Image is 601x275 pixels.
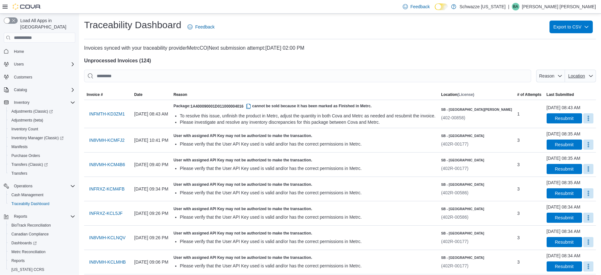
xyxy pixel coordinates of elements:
div: [DATE] 08:35 AM [547,155,580,161]
span: Next submission attempt: [209,45,266,51]
span: Resubmit [555,263,573,270]
h5: User with assigned API Key may not be authorized to make the transaction. [174,133,436,138]
span: 3 [517,258,520,266]
a: Feedback [185,21,217,33]
button: Reports [1,212,78,221]
button: Catalog [11,86,29,94]
div: [DATE] 08:35 AM [547,179,580,186]
span: Transfers (Classic) [9,161,75,168]
span: Resubmit [555,141,573,148]
a: Inventory Manager (Classic) [9,134,66,142]
button: Resubmit [547,164,582,174]
button: Manifests [6,142,78,151]
button: Reports [6,256,78,265]
button: INFRXZ-KCM4FB [87,183,127,195]
button: INFRXZ-KCL5JF [87,207,125,220]
a: Dashboards [6,239,78,247]
h6: SB - [GEOGRAPHIC_DATA] [441,255,484,260]
span: Location (License) [441,92,474,97]
a: Dashboards [9,239,39,247]
span: Inventory Count [11,127,38,132]
button: Traceabilty Dashboard [6,199,78,208]
button: More [583,140,593,150]
p: | [508,3,509,10]
div: Please verify that the User API Key used is valid and/or has the correct permissions in Metrc. [180,263,436,269]
button: INFMTH-KD3ZM1 [87,108,127,120]
button: Operations [11,182,35,190]
span: (402-00858) [441,115,465,120]
span: Adjustments (Classic) [9,108,75,115]
button: Resubmit [547,237,582,247]
a: Transfers [9,170,30,177]
span: (402R-00177) [441,239,468,244]
span: Transfers (Classic) [11,162,48,167]
a: Inventory Manager (Classic) [6,134,78,142]
span: Feedback [195,24,214,30]
button: Invoice # [84,90,132,100]
span: Canadian Compliance [11,232,49,237]
span: Traceabilty Dashboard [11,201,49,206]
span: Catalog [14,87,27,92]
span: Transfers [9,170,75,177]
h5: User with assigned API Key may not be authorized to make the transaction. [174,158,436,163]
span: Inventory Manager (Classic) [11,135,64,141]
button: Home [1,47,78,56]
div: [DATE] 09:26 PM [132,207,171,220]
span: 1 [517,110,520,118]
div: [DATE] 09:26 PM [132,231,171,244]
div: Please verify that the User API Key used is valid and/or has the correct permissions in Metrc. [180,238,436,245]
span: (402R-00177) [441,263,468,268]
a: BioTrack Reconciliation [9,222,53,229]
span: Dashboards [11,241,37,246]
a: Cash Management [9,191,46,199]
h6: SB - [GEOGRAPHIC_DATA] [441,133,484,138]
span: Inventory [14,100,29,105]
h6: SB - [GEOGRAPHIC_DATA] [441,206,484,211]
button: IN8VMH-KCM4B6 [87,158,128,171]
span: Transfers [11,171,27,176]
span: Reason [174,92,187,97]
span: Adjustments (beta) [11,118,43,123]
a: [US_STATE] CCRS [9,266,47,273]
span: 3 [517,185,520,193]
span: (402R-00586) [441,190,468,195]
span: Customers [14,75,32,80]
a: Canadian Compliance [9,230,51,238]
a: Transfers (Classic) [6,160,78,169]
span: # of Attempts [517,92,541,97]
button: More [583,188,593,198]
div: To resolve this issue, unfinish the product in Metrc, adjust the quantity in both Cova and Metrc ... [180,113,436,119]
h1: Traceability Dashboard [84,19,181,31]
button: Adjustments (beta) [6,116,78,125]
span: (License) [457,92,474,97]
div: [DATE] 08:35 AM [547,131,580,137]
span: Inventory Count [9,125,75,133]
div: [DATE] 08:34 AM [547,253,580,259]
span: Reports [9,257,75,265]
a: Inventory Count [9,125,41,133]
span: [US_STATE] CCRS [11,267,44,272]
span: Traceabilty Dashboard [9,200,75,208]
div: Brandon Allen Benoit [512,3,519,10]
h5: User with assigned API Key may not be authorized to make the transaction. [174,231,436,236]
span: (402R-00177) [441,166,468,171]
a: Transfers (Classic) [9,161,50,168]
p: [PERSON_NAME] [PERSON_NAME] [522,3,596,10]
a: Manifests [9,143,30,151]
span: Resubmit [555,239,573,245]
div: Please verify that the User API Key used is valid and/or has the correct permissions in Metrc. [180,141,436,147]
span: Users [11,60,75,68]
span: Last Submitted [547,92,574,97]
a: Feedback [400,0,432,13]
p: Schwazze [US_STATE] [459,3,506,10]
span: Resubmit [555,190,573,197]
span: Inventory Manager (Classic) [9,134,75,142]
div: [DATE] 10:41 PM [132,134,171,147]
button: Resubmit [547,140,582,150]
p: Invoices synced with your traceability provider MetrcCO | [DATE] 02:00 PM [84,44,596,52]
span: (402R-00177) [441,141,468,147]
span: Manifests [9,143,75,151]
button: Purchase Orders [6,151,78,160]
button: IN8VMH-KCLNQV [87,231,128,244]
